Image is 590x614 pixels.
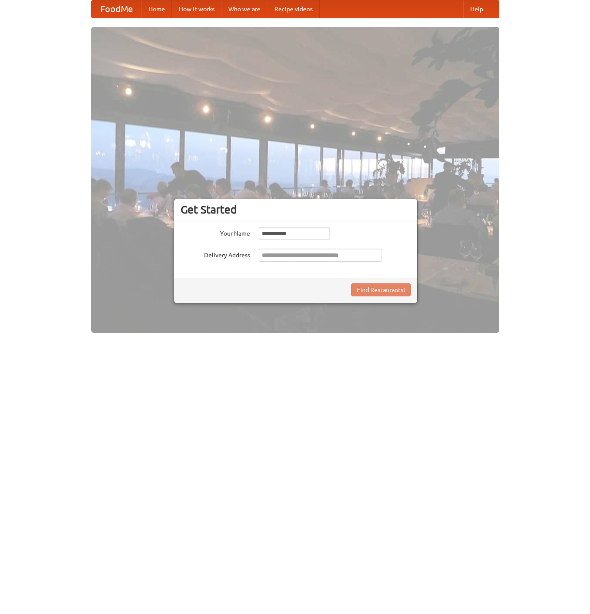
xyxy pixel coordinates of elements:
[351,283,411,296] button: Find Restaurants!
[172,0,221,18] a: How it works
[181,203,411,216] h3: Get Started
[463,0,490,18] a: Help
[221,0,267,18] a: Who we are
[181,249,250,259] label: Delivery Address
[92,0,142,18] a: FoodMe
[181,227,250,238] label: Your Name
[142,0,172,18] a: Home
[267,0,320,18] a: Recipe videos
